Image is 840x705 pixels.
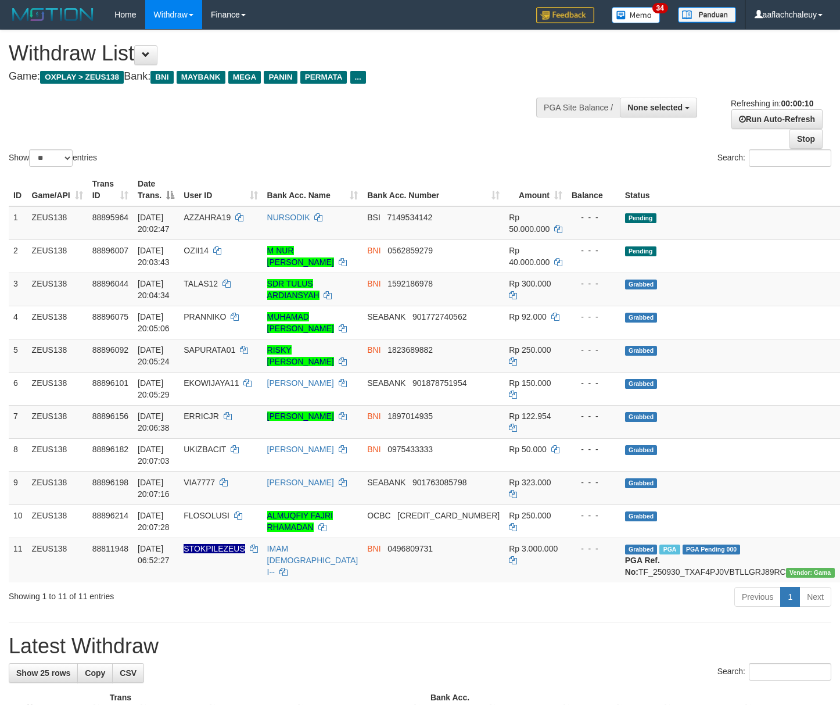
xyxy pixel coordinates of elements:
[27,471,88,504] td: ZEUS138
[412,378,466,388] span: Copy 901878751954 to clipboard
[625,280,658,289] span: Grabbed
[567,173,620,206] th: Balance
[9,206,27,240] td: 1
[367,279,380,288] span: BNI
[150,71,173,84] span: BNI
[625,478,658,488] span: Grabbed
[92,478,128,487] span: 88896198
[572,510,616,521] div: - - -
[367,445,380,454] span: BNI
[228,71,261,84] span: MEGA
[749,149,831,167] input: Search:
[397,511,500,520] span: Copy 693818140248 to clipboard
[387,213,432,222] span: Copy 7149534142 to clipboard
[267,411,334,421] a: [PERSON_NAME]
[652,3,668,13] span: 34
[350,71,366,84] span: ...
[625,213,656,223] span: Pending
[184,213,231,222] span: AZZAHRA19
[267,246,334,267] a: M NUR [PERSON_NAME]
[789,129,823,149] a: Stop
[267,445,334,454] a: [PERSON_NAME]
[92,345,128,355] span: 88896092
[85,668,105,678] span: Copy
[138,544,170,565] span: [DATE] 06:52:27
[749,663,831,681] input: Search:
[509,378,551,388] span: Rp 150.000
[620,173,839,206] th: Status
[27,372,88,405] td: ZEUS138
[367,246,380,255] span: BNI
[27,206,88,240] td: ZEUS138
[9,538,27,582] td: 11
[267,345,334,366] a: RISKY [PERSON_NAME]
[138,511,170,532] span: [DATE] 20:07:28
[27,405,88,438] td: ZEUS138
[177,71,225,84] span: MAYBANK
[620,98,697,117] button: None selected
[362,173,504,206] th: Bank Acc. Number: activate to sort column ascending
[184,478,215,487] span: VIA7777
[572,344,616,356] div: - - -
[184,544,245,553] span: Nama rekening ada tanda titik/strip, harap diedit
[367,378,405,388] span: SEABANK
[112,663,144,683] a: CSV
[367,544,380,553] span: BNI
[267,279,320,300] a: SDR TULUS ARDIANSYAH
[184,312,226,321] span: PRANNIKO
[387,246,433,255] span: Copy 0562859279 to clipboard
[267,213,310,222] a: NURSODIK
[781,99,813,108] strong: 00:00:10
[27,339,88,372] td: ZEUS138
[387,445,433,454] span: Copy 0975433333 to clipboard
[92,312,128,321] span: 88896075
[572,311,616,323] div: - - -
[9,339,27,372] td: 5
[717,149,831,167] label: Search:
[678,7,736,23] img: panduan.png
[92,246,128,255] span: 88896007
[367,411,380,421] span: BNI
[138,345,170,366] span: [DATE] 20:05:24
[184,511,229,520] span: FLOSOLUSI
[659,545,680,554] span: Marked by aafsreyleap
[9,173,27,206] th: ID
[92,544,128,553] span: 88811948
[9,6,97,23] img: MOTION_logo.png
[9,42,548,65] h1: Withdraw List
[625,246,656,256] span: Pending
[780,587,800,607] a: 1
[625,346,658,356] span: Grabbed
[184,411,219,421] span: ERRICJR
[138,213,170,234] span: [DATE] 20:02:47
[179,173,262,206] th: User ID: activate to sort column ascending
[27,173,88,206] th: Game/API: activate to sort column ascending
[264,71,297,84] span: PANIN
[509,213,550,234] span: Rp 50.000.000
[9,438,27,471] td: 8
[572,212,616,223] div: - - -
[27,239,88,273] td: ZEUS138
[92,279,128,288] span: 88896044
[731,99,813,108] span: Refreshing in:
[509,312,547,321] span: Rp 92.000
[27,273,88,306] td: ZEUS138
[9,372,27,405] td: 6
[9,635,831,658] h1: Latest Withdraw
[40,71,124,84] span: OXPLAY > ZEUS138
[267,312,334,333] a: MUHAMAD [PERSON_NAME]
[717,663,831,681] label: Search:
[184,345,235,355] span: SAPURATA01
[627,103,683,112] span: None selected
[9,149,97,167] label: Show entries
[367,213,380,222] span: BSI
[799,587,831,607] a: Next
[625,511,658,521] span: Grabbed
[367,345,380,355] span: BNI
[620,538,839,582] td: TF_250930_TXAF4PJ0VBTLLGRJ89RC
[300,71,347,84] span: PERMATA
[572,443,616,455] div: - - -
[387,544,433,553] span: Copy 0496809731 to clipboard
[9,306,27,339] td: 4
[572,477,616,488] div: - - -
